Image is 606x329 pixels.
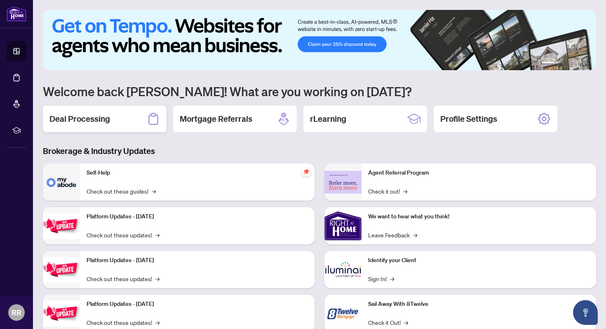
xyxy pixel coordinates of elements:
[43,10,596,70] img: Slide 0
[180,113,252,125] h2: Mortgage Referrals
[43,83,596,99] h1: Welcome back [PERSON_NAME]! What are you working on [DATE]?
[87,187,156,196] a: Check out these guides!→
[49,113,110,125] h2: Deal Processing
[558,62,561,65] button: 2
[87,256,308,265] p: Platform Updates - [DATE]
[413,230,417,239] span: →
[368,256,590,265] p: Identify your Client
[155,318,160,327] span: →
[404,318,408,327] span: →
[324,207,362,244] img: We want to hear what you think!
[155,274,160,283] span: →
[368,300,590,309] p: Sail Away With 8Twelve
[43,257,80,283] img: Platform Updates - July 8, 2025
[368,274,394,283] a: Sign In!→
[12,307,21,318] span: RR
[403,187,407,196] span: →
[440,113,497,125] h2: Profile Settings
[310,113,346,125] h2: rLearning
[87,318,160,327] a: Check out these updates!→
[368,318,408,327] a: Check it Out!→
[87,230,160,239] a: Check out these updates!→
[368,187,407,196] a: Check it out!→
[43,145,596,157] h3: Brokerage & Industry Updates
[87,212,308,221] p: Platform Updates - [DATE]
[155,230,160,239] span: →
[43,301,80,327] img: Platform Updates - June 23, 2025
[542,62,555,65] button: 1
[152,187,156,196] span: →
[573,300,598,325] button: Open asap
[87,300,308,309] p: Platform Updates - [DATE]
[43,213,80,239] img: Platform Updates - July 21, 2025
[390,274,394,283] span: →
[368,168,590,178] p: Agent Referral Program
[87,274,160,283] a: Check out these updates!→
[368,230,417,239] a: Leave Feedback→
[368,212,590,221] p: We want to hear what you think!
[585,62,588,65] button: 6
[324,251,362,288] img: Identify your Client
[565,62,568,65] button: 3
[324,171,362,194] img: Agent Referral Program
[7,6,26,21] img: logo
[87,168,308,178] p: Self-Help
[43,163,80,201] img: Self-Help
[578,62,581,65] button: 5
[301,167,311,177] span: pushpin
[571,62,575,65] button: 4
